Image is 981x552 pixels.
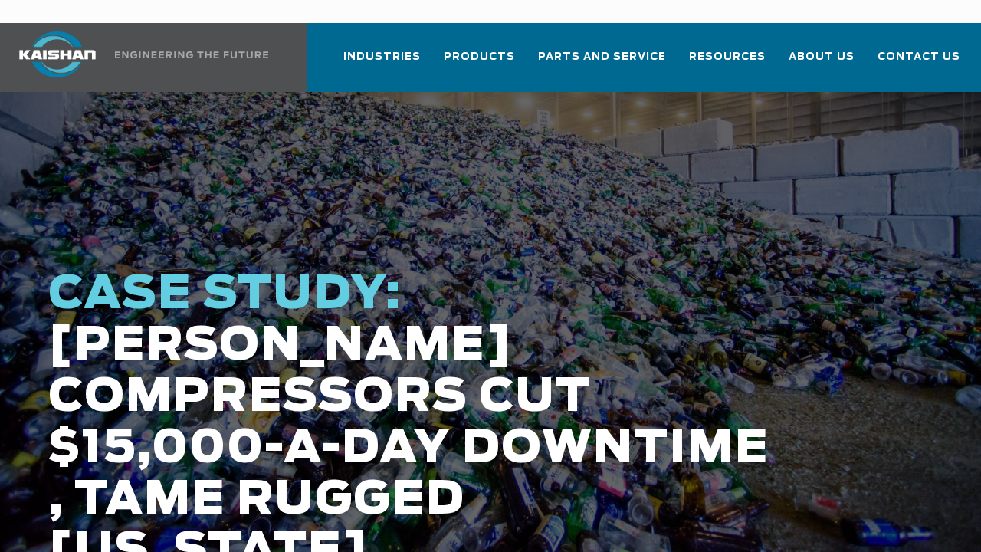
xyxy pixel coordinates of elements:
img: Engineering the future [115,51,268,58]
span: Contact Us [878,48,960,66]
a: Contact Us [878,37,960,89]
a: Parts and Service [538,37,666,89]
a: Resources [689,37,766,89]
span: Resources [689,48,766,66]
span: CASE STUDY: [48,271,402,317]
a: Products [444,37,515,89]
span: Products [444,48,515,66]
span: Parts and Service [538,48,666,66]
span: Industries [343,48,421,66]
span: About Us [789,48,855,66]
a: About Us [789,37,855,89]
a: Industries [343,37,421,89]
